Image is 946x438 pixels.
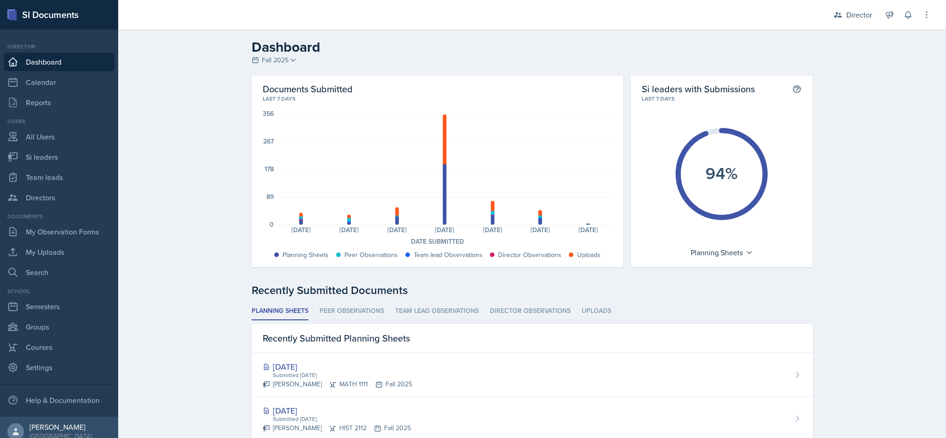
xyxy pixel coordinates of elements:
[469,227,517,233] div: [DATE]
[263,138,274,144] div: 267
[263,83,612,95] h2: Documents Submitted
[263,404,411,417] div: [DATE]
[263,379,412,389] div: [PERSON_NAME] MATH 1111 Fall 2025
[373,227,421,233] div: [DATE]
[319,302,384,320] li: Peer Observations
[577,250,601,260] div: Uploads
[4,297,114,316] a: Semesters
[4,148,114,166] a: Si leaders
[4,243,114,261] a: My Uploads
[4,188,114,207] a: Directors
[582,302,611,320] li: Uploads
[252,324,813,353] div: Recently Submitted Planning Sheets
[263,423,411,433] div: [PERSON_NAME] HIST 2112 Fall 2025
[517,227,565,233] div: [DATE]
[263,360,412,373] div: [DATE]
[252,282,813,299] div: Recently Submitted Documents
[252,353,813,397] a: [DATE] Submitted [DATE] [PERSON_NAME]MATH 1111Fall 2025
[4,53,114,71] a: Dashboard
[4,338,114,356] a: Courses
[4,73,114,91] a: Calendar
[846,9,872,20] div: Director
[263,110,274,117] div: 356
[344,250,398,260] div: Peer Observations
[270,221,274,228] div: 0
[252,39,813,55] h2: Dashboard
[414,250,482,260] div: Team lead Observations
[686,245,758,260] div: Planning Sheets
[642,83,755,95] h2: Si leaders with Submissions
[4,212,114,221] div: Documents
[272,415,411,423] div: Submitted [DATE]
[265,166,274,172] div: 178
[30,422,92,432] div: [PERSON_NAME]
[262,55,289,65] span: Fall 2025
[498,250,561,260] div: Director Observations
[4,391,114,409] div: Help & Documentation
[4,222,114,241] a: My Observation Forms
[266,193,274,200] div: 89
[421,227,469,233] div: [DATE]
[4,127,114,146] a: All Users
[4,263,114,282] a: Search
[395,302,479,320] li: Team lead Observations
[4,42,114,51] div: Director
[4,117,114,126] div: Users
[564,227,612,233] div: [DATE]
[263,237,612,246] div: Date Submitted
[283,250,329,260] div: Planning Sheets
[4,93,114,112] a: Reports
[642,95,802,103] div: Last 7 days
[263,95,612,103] div: Last 7 days
[252,302,308,320] li: Planning Sheets
[277,227,325,233] div: [DATE]
[490,302,571,320] li: Director Observations
[4,287,114,295] div: School
[4,168,114,186] a: Team leads
[705,161,738,185] text: 94%
[272,371,412,379] div: Submitted [DATE]
[4,358,114,377] a: Settings
[325,227,373,233] div: [DATE]
[4,318,114,336] a: Groups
